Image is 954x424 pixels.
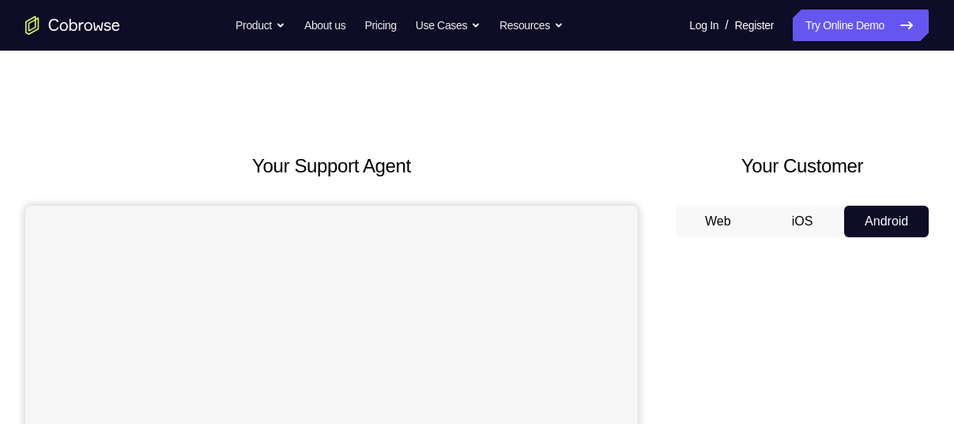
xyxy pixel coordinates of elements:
button: Android [844,206,929,237]
a: Go to the home page [25,16,120,35]
button: Use Cases [416,9,481,41]
h2: Your Customer [676,152,929,180]
button: Resources [500,9,564,41]
a: Pricing [364,9,396,41]
a: Register [735,9,774,41]
button: Web [676,206,760,237]
button: Product [236,9,285,41]
button: iOS [760,206,845,237]
a: Log In [689,9,718,41]
a: Try Online Demo [793,9,929,41]
a: About us [304,9,345,41]
span: / [725,16,728,35]
h2: Your Support Agent [25,152,638,180]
